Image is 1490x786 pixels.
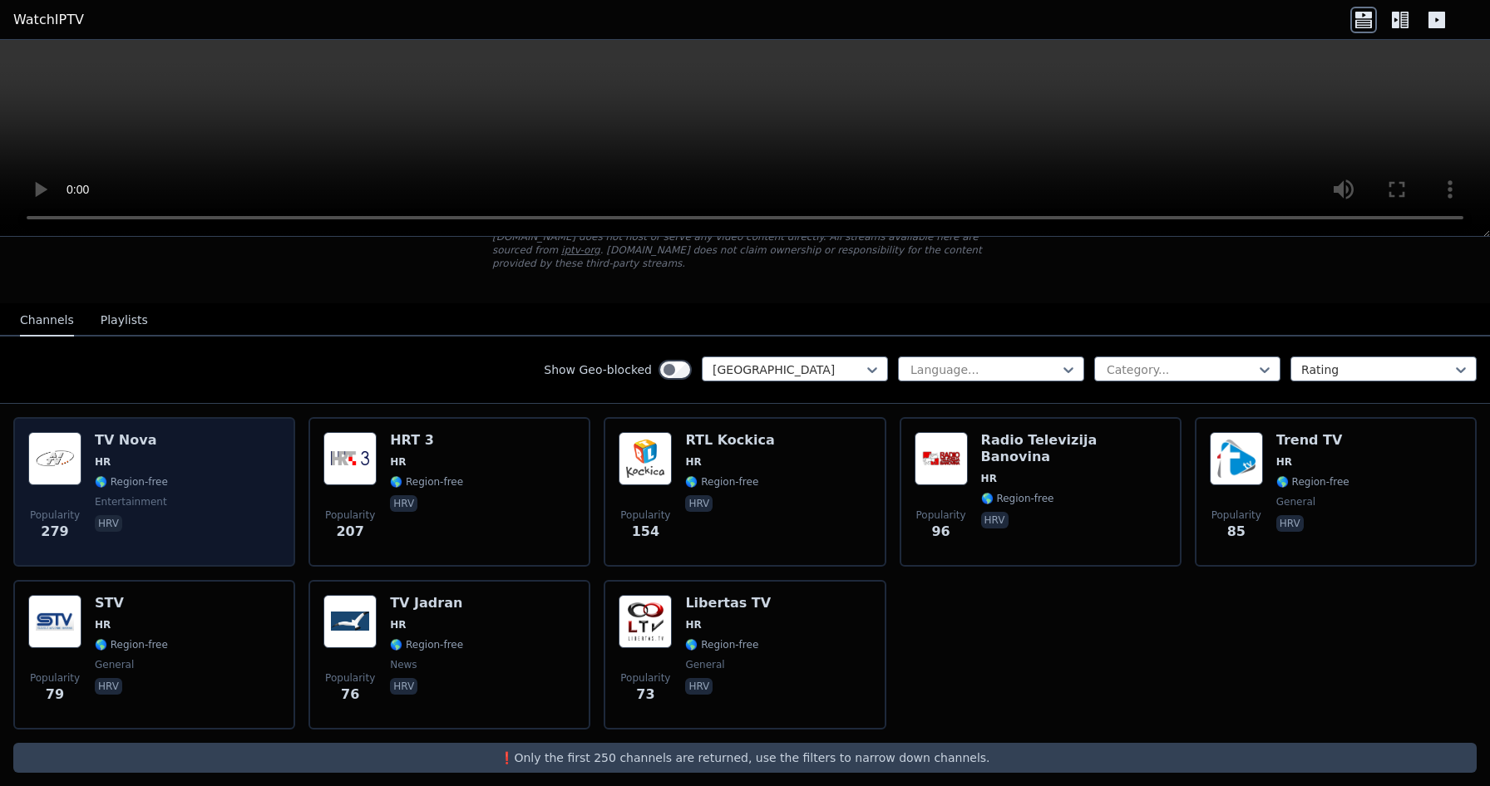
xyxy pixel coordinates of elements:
span: 79 [46,685,64,705]
p: hrv [1276,515,1304,532]
span: HR [95,455,111,469]
span: Popularity [620,671,670,685]
span: news [390,658,417,671]
span: 🌎 Region-free [1276,475,1349,489]
a: iptv-org [561,244,600,256]
a: WatchIPTV [13,10,84,30]
span: Popularity [1211,508,1261,522]
span: general [685,658,724,671]
img: TV Jadran [323,595,377,648]
h6: Radio Televizija Banovina [981,432,1167,465]
span: 207 [336,522,363,542]
span: 154 [632,522,659,542]
span: 279 [41,522,68,542]
p: hrv [95,678,122,695]
img: HRT 3 [323,432,377,485]
span: entertainment [95,495,167,508]
span: HR [390,455,406,469]
span: 🌎 Region-free [390,638,463,651]
h6: Trend TV [1276,432,1349,449]
span: Popularity [30,671,80,685]
span: 🌎 Region-free [390,475,463,489]
h6: RTL Kockica [685,432,774,449]
button: Channels [20,305,74,337]
img: TV Nova [28,432,81,485]
h6: HRT 3 [390,432,463,449]
span: 🌎 Region-free [95,638,168,651]
img: RTL Kockica [619,432,672,485]
h6: TV Nova [95,432,168,449]
span: 73 [636,685,654,705]
button: Playlists [101,305,148,337]
p: [DOMAIN_NAME] does not host or serve any video content directly. All streams available here are s... [492,230,998,270]
span: Popularity [30,508,80,522]
span: HR [685,455,701,469]
span: Popularity [916,508,966,522]
span: 🌎 Region-free [685,638,758,651]
img: Trend TV [1210,432,1263,485]
span: 85 [1227,522,1246,542]
span: 96 [931,522,950,542]
p: hrv [95,515,122,532]
h6: Libertas TV [685,595,771,612]
h6: TV Jadran [390,595,463,612]
span: HR [685,618,701,631]
p: hrv [981,512,1009,528]
span: general [1276,495,1315,508]
span: general [95,658,134,671]
span: HR [1276,455,1292,469]
span: Popularity [620,508,670,522]
p: ❗️Only the first 250 channels are returned, use the filters to narrow down channels. [20,749,1470,766]
img: Libertas TV [619,595,672,648]
span: HR [95,618,111,631]
span: 🌎 Region-free [95,475,168,489]
span: HR [390,618,406,631]
span: 🌎 Region-free [685,475,758,489]
img: Radio Televizija Banovina [915,432,968,485]
label: Show Geo-blocked [544,361,652,378]
p: hrv [390,678,417,695]
img: STV [28,595,81,648]
p: hrv [685,678,713,695]
p: hrv [685,495,713,512]
span: 76 [341,685,359,705]
p: hrv [390,495,417,512]
span: Popularity [325,508,375,522]
h6: STV [95,595,168,612]
span: Popularity [325,671,375,685]
span: HR [981,472,997,485]
span: 🌎 Region-free [981,492,1054,505]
